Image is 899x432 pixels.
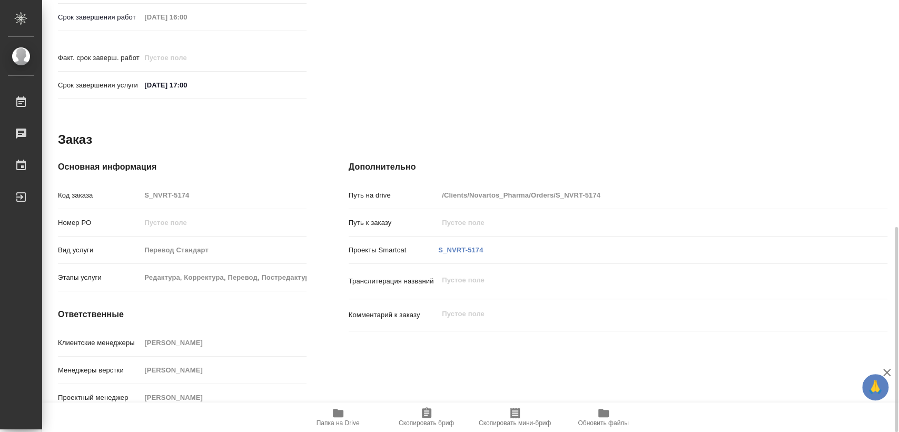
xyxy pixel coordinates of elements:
[58,161,307,173] h4: Основная информация
[141,242,306,258] input: Пустое поле
[141,188,306,203] input: Пустое поле
[58,80,141,91] p: Срок завершения услуги
[58,190,141,201] p: Код заказа
[349,276,439,287] p: Транслитерация названий
[58,218,141,228] p: Номер РО
[399,419,454,427] span: Скопировать бриф
[349,218,439,228] p: Путь к заказу
[578,419,629,427] span: Обновить файлы
[862,374,888,400] button: 🙏
[141,50,233,65] input: Пустое поле
[438,188,842,203] input: Пустое поле
[58,245,141,256] p: Вид услуги
[141,335,306,350] input: Пустое поле
[58,272,141,283] p: Этапы услуги
[141,77,233,93] input: ✎ Введи что-нибудь
[58,12,141,23] p: Срок завершения работ
[141,390,306,405] input: Пустое поле
[479,419,551,427] span: Скопировать мини-бриф
[866,376,884,398] span: 🙏
[349,190,439,201] p: Путь на drive
[438,246,483,254] a: S_NVRT-5174
[58,338,141,348] p: Клиентские менеджеры
[141,362,306,378] input: Пустое поле
[294,402,382,432] button: Папка на Drive
[58,392,141,403] p: Проектный менеджер
[58,365,141,376] p: Менеджеры верстки
[349,161,887,173] h4: Дополнительно
[141,270,306,285] input: Пустое поле
[349,245,439,256] p: Проекты Smartcat
[382,402,471,432] button: Скопировать бриф
[58,53,141,63] p: Факт. срок заверш. работ
[317,419,360,427] span: Папка на Drive
[349,310,439,320] p: Комментарий к заказу
[141,215,306,230] input: Пустое поле
[58,308,307,321] h4: Ответственные
[58,131,92,148] h2: Заказ
[438,215,842,230] input: Пустое поле
[559,402,648,432] button: Обновить файлы
[141,9,233,25] input: Пустое поле
[471,402,559,432] button: Скопировать мини-бриф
